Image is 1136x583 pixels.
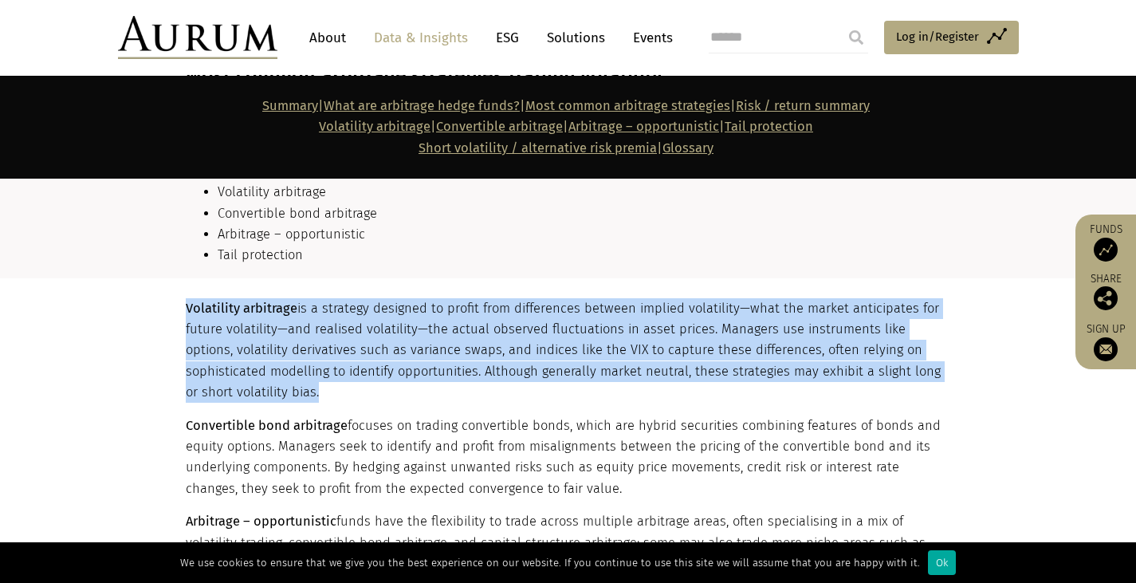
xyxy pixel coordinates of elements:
[186,416,947,500] p: focuses on trading convertible bonds, which are hybrid securities combining features of bonds and...
[736,98,870,113] a: Risk / return summary
[262,98,318,113] a: Summary
[1094,238,1118,262] img: Access Funds
[488,23,527,53] a: ESG
[436,119,563,134] a: Convertible arbitrage
[625,23,673,53] a: Events
[186,514,336,529] strong: Arbitrage – opportunistic
[366,23,476,53] a: Data & Insights
[725,119,813,134] a: Tail protection
[1083,223,1128,262] a: Funds
[319,119,430,134] a: Volatility arbitrage
[218,245,947,266] li: Tail protection
[525,98,730,113] a: Most common arbitrage strategies
[118,16,277,59] img: Aurum
[928,550,956,575] div: Ok
[218,224,947,245] li: Arbitrage – opportunistic
[539,23,613,53] a: Solutions
[324,98,520,113] a: What are arbitrage hedge funds?
[186,298,947,404] p: is a strategy designed to profit from differences between implied volatility—what the market anti...
[1094,337,1118,361] img: Sign up to our newsletter
[896,27,979,46] span: Log in/Register
[262,98,736,113] strong: | | |
[1083,274,1128,310] div: Share
[301,23,354,53] a: About
[419,140,657,156] a: Short volatility / alternative risk premia
[662,140,713,156] a: Glossary
[884,21,1019,54] a: Log in/Register
[186,301,297,316] strong: Volatility arbitrage
[218,203,947,224] li: Convertible bond arbitrage
[1083,322,1128,361] a: Sign up
[568,119,719,134] a: Arbitrage – opportunistic
[218,182,947,203] li: Volatility arbitrage
[840,22,872,53] input: Submit
[419,140,713,156] span: |
[186,418,348,433] strong: Convertible bond arbitrage
[1094,286,1118,310] img: Share this post
[319,119,725,134] strong: | | |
